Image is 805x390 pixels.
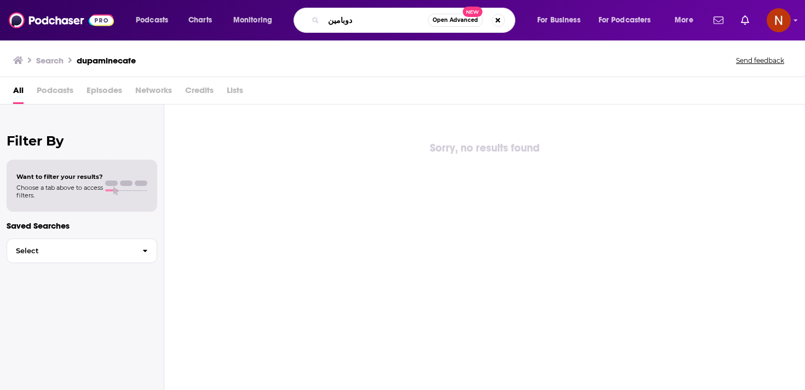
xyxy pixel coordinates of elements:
button: open menu [226,11,286,29]
a: All [13,82,24,104]
span: Credits [185,82,214,104]
p: Saved Searches [7,220,157,231]
a: Show notifications dropdown [709,11,728,30]
button: Select [7,238,157,263]
button: open menu [667,11,707,29]
button: Show profile menu [767,8,791,32]
a: Show notifications dropdown [737,11,754,30]
span: More [675,13,693,28]
span: Open Advanced [433,18,478,23]
span: Episodes [87,82,122,104]
a: Charts [181,11,219,29]
span: Podcasts [136,13,168,28]
span: Charts [188,13,212,28]
span: For Podcasters [599,13,651,28]
h2: Filter By [7,133,157,149]
span: Logged in as AdelNBM [767,8,791,32]
span: Select [7,247,134,254]
div: Sorry, no results found [164,139,805,157]
span: For Business [537,13,580,28]
button: open menu [128,11,182,29]
button: Send feedback [733,56,787,65]
input: Search podcasts, credits, & more... [324,11,428,29]
span: Podcasts [37,82,73,104]
span: Choose a tab above to access filters. [16,184,103,199]
h3: dupaminecafe [77,55,136,66]
img: User Profile [767,8,791,32]
span: Monitoring [233,13,272,28]
button: open menu [591,11,667,29]
span: Lists [227,82,243,104]
img: Podchaser - Follow, Share and Rate Podcasts [9,10,114,31]
div: Search podcasts, credits, & more... [304,8,526,33]
span: New [463,7,482,17]
h3: Search [36,55,64,66]
button: Open AdvancedNew [428,14,483,27]
span: Networks [135,82,172,104]
span: Want to filter your results? [16,173,103,181]
button: open menu [530,11,594,29]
